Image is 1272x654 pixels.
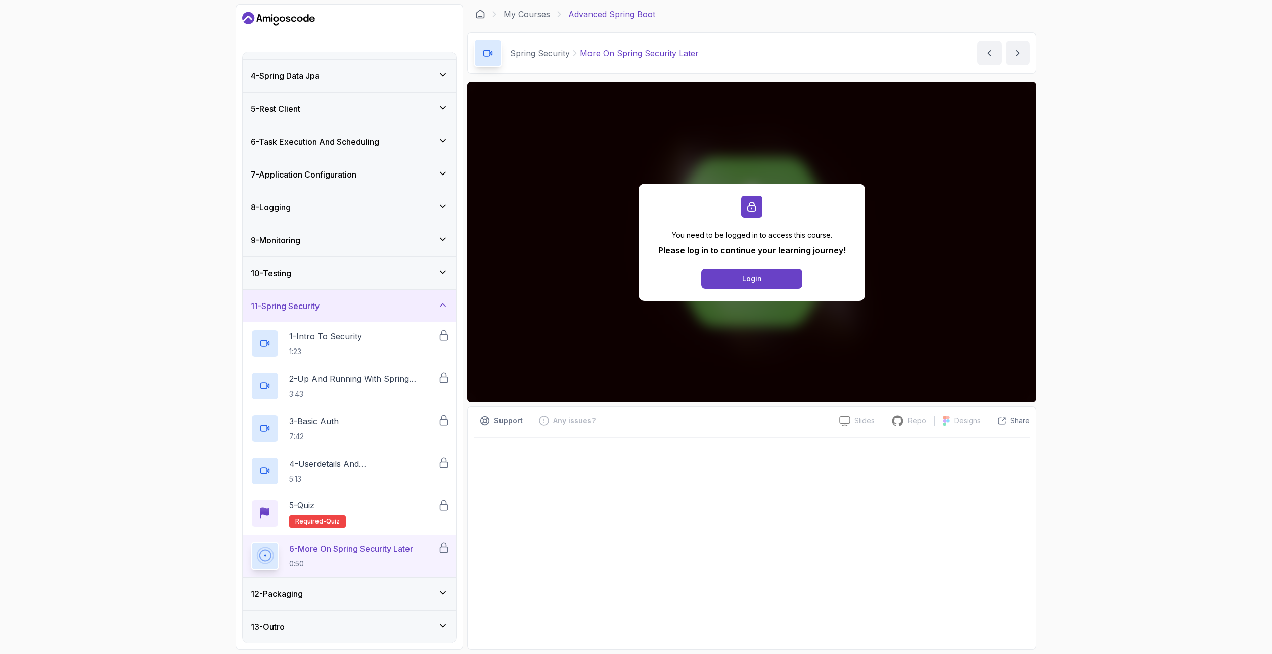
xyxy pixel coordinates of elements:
h3: 12 - Packaging [251,588,303,600]
p: 3 - Basic Auth [289,415,339,427]
button: 12-Packaging [243,578,456,610]
button: Share [989,416,1030,426]
p: 5 - Quiz [289,499,314,511]
h3: 7 - Application Configuration [251,168,356,181]
a: My Courses [504,8,550,20]
p: Repo [908,416,926,426]
button: Login [701,269,802,289]
p: You need to be logged in to access this course. [658,230,846,240]
h3: 9 - Monitoring [251,234,300,246]
button: 4-Userdetails And Bcryptpasswordencoder5:13 [251,457,448,485]
p: Please log in to continue your learning journey! [658,244,846,256]
p: 1 - Intro To Security [289,330,362,342]
button: 10-Testing [243,257,456,289]
p: Any issues? [553,416,596,426]
button: 11-Spring Security [243,290,456,322]
button: 5-QuizRequired-quiz [251,499,448,528]
p: 2 - Up And Running With Spring Security [289,373,438,385]
p: More On Spring Security Later [580,47,699,59]
p: 4 - Userdetails And Bcryptpasswordencoder [289,458,438,470]
p: 7:42 [289,431,339,442]
p: 1:23 [289,346,362,357]
p: Slides [854,416,875,426]
a: Dashboard [475,9,485,19]
p: Share [1010,416,1030,426]
p: Advanced Spring Boot [568,8,655,20]
button: 6-Task Execution And Scheduling [243,125,456,158]
h3: 13 - Outro [251,621,285,633]
button: 4-Spring Data Jpa [243,60,456,92]
p: 0:50 [289,559,413,569]
button: previous content [977,41,1002,65]
button: 13-Outro [243,611,456,643]
span: quiz [326,517,340,526]
button: 8-Logging [243,191,456,224]
div: Login [742,274,762,284]
button: 7-Application Configuration [243,158,456,191]
h3: 6 - Task Execution And Scheduling [251,136,379,148]
p: Spring Security [510,47,570,59]
button: next content [1006,41,1030,65]
button: 3-Basic Auth7:42 [251,414,448,443]
button: 5-Rest Client [243,93,456,125]
button: 6-More On Spring Security Later0:50 [251,542,448,570]
p: 6 - More On Spring Security Later [289,543,413,555]
button: 1-Intro To Security1:23 [251,329,448,358]
h3: 8 - Logging [251,201,291,213]
h3: 4 - Spring Data Jpa [251,70,320,82]
a: Dashboard [242,11,315,27]
p: 3:43 [289,389,438,399]
button: 9-Monitoring [243,224,456,256]
h3: 11 - Spring Security [251,300,320,312]
p: Designs [954,416,981,426]
span: Required- [295,517,326,526]
h3: 5 - Rest Client [251,103,300,115]
p: Support [494,416,523,426]
h3: 10 - Testing [251,267,291,279]
button: 2-Up And Running With Spring Security3:43 [251,372,448,400]
button: Support button [474,413,529,429]
p: 5:13 [289,474,438,484]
